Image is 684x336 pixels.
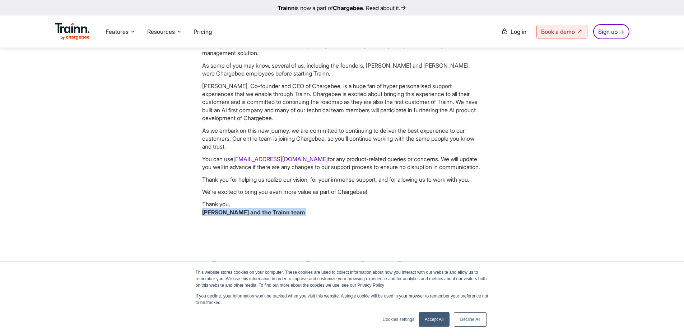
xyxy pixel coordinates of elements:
[333,4,363,12] b: Chargebee
[202,62,482,78] p: As some of you may know, several of us, including the founders, [PERSON_NAME] and [PERSON_NAME], ...
[511,28,526,35] span: Log in
[147,28,175,36] span: Resources
[194,28,212,35] a: Pricing
[196,293,489,306] p: If you decline, your information won’t be tracked when you visit this website. A single cookie wi...
[233,155,328,163] a: [EMAIL_ADDRESS][DOMAIN_NAME]
[497,25,531,38] a: Log in
[55,23,90,40] img: Trainn Logo
[541,28,575,35] span: Book a demo
[202,82,482,122] p: [PERSON_NAME], Co-founder and CEO of Chargebee, is a huge fan of hyper personalised support exper...
[383,316,414,323] a: Cookies settings
[202,209,305,216] b: [PERSON_NAME] and the Trainn team
[202,188,482,196] p: We're excited to bring you even more value as part of Chargebee!
[454,312,486,327] a: Decline All
[207,256,325,285] i: frequently
[202,41,482,57] p: Exciting news: Trainn has been acquired by , a leading recurring billing and revenue growth manag...
[202,176,482,183] p: Thank you for helping us realize our vision, for your immense support, and for allowing us to wor...
[419,312,450,327] a: Accept All
[536,25,587,38] a: Book a demo
[278,4,295,12] b: Trainn
[202,127,482,151] p: As we embark on this new journey, we are committed to continuing to deliver the best experience t...
[189,254,496,319] div: …
[202,200,482,216] p: Thank you,
[593,24,629,39] a: Sign up →
[202,155,482,171] p: You can use for any product-related queries or concerns. We will update you well in advance if th...
[196,269,489,289] p: This website stores cookies on your computer. These cookies are used to collect information about...
[106,28,129,36] span: Features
